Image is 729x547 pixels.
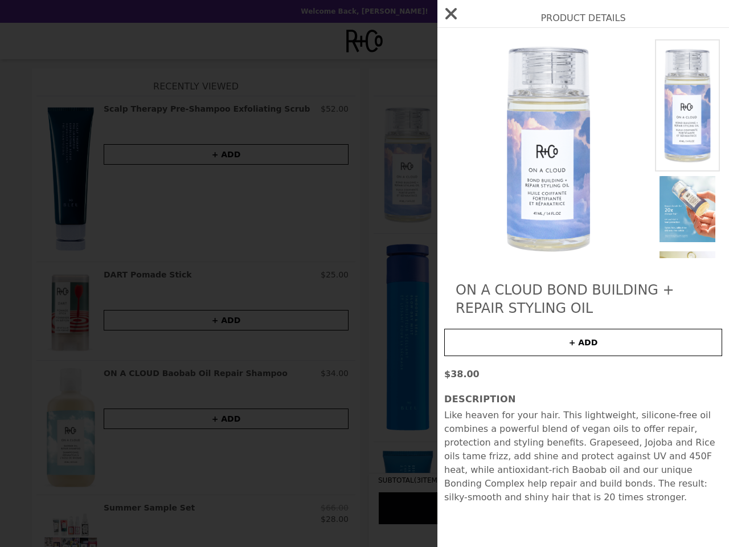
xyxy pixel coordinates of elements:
[655,172,720,247] img: 1.4 OZ
[444,409,722,504] p: Like heaven for your hair. This lightweight, silicone-free oil combines a powerful blend of vegan...
[655,247,720,322] img: 1.4 OZ
[444,368,722,381] p: $38.00
[444,329,722,356] button: + ADD
[444,39,653,258] img: 1.4 OZ
[456,281,711,317] h2: ON A CLOUD BOND BUILDING + REPAIR STYLING OIL
[655,39,720,172] img: 1.4 OZ
[444,393,722,406] h3: Description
